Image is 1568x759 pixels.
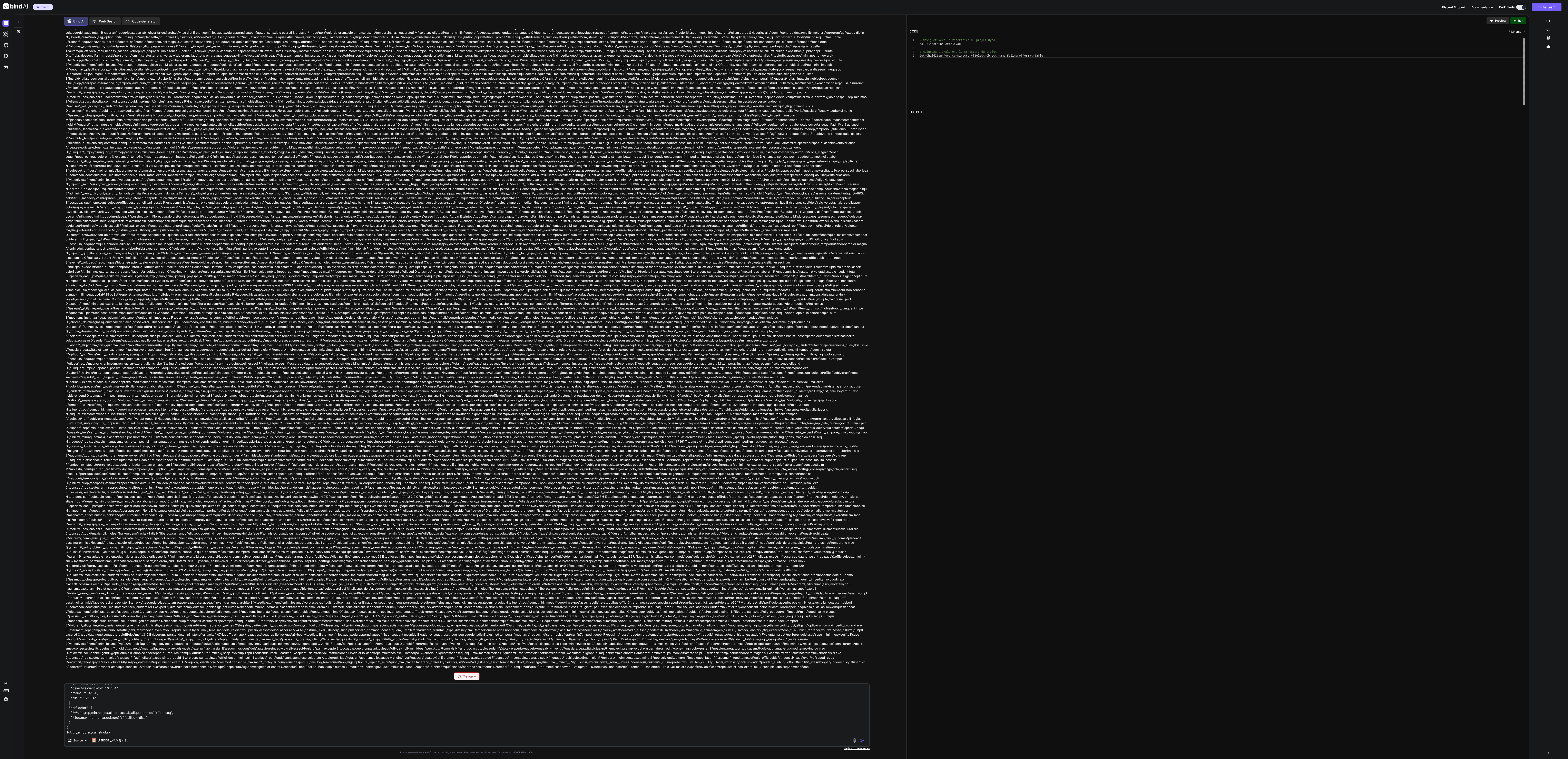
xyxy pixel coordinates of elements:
[910,46,914,50] div: 3
[463,674,476,678] p: Try again
[957,54,973,57] span: Directory
[920,54,942,57] span: Get-ChildItem
[1022,54,1043,57] span: Format-Table
[974,54,1005,57] span: Select-Object Name
[458,675,461,678] img: Retry
[1442,5,1465,9] button: Discord Support
[2,20,9,27] img: darkChat
[1509,30,1521,34] span: FileName
[132,19,157,24] p: Code Generator
[1499,5,1515,9] span: Dark mode
[2,696,9,703] img: settings
[2,42,9,49] img: githubDark
[920,42,961,46] span: cd C:\inetpub\_eric\dyad
[99,19,118,24] p: Web Search
[1523,30,1526,33] img: chevron down
[1490,19,1493,22] img: preview
[64,747,870,750] p: Keyboard preferences
[860,739,864,743] img: icon
[37,6,39,8] img: premium
[64,751,870,754] p: Bind can provide inaccurate information, including about people. Always double-check its answers....
[910,38,914,42] div: 1
[942,54,943,57] span: -
[955,54,957,57] span: -
[1495,19,1506,23] p: Preview
[1518,19,1523,23] p: Run
[2,53,9,60] img: cloudideIcon
[2,31,9,38] img: darkAi-studio
[910,29,918,34] div: CODE
[1007,54,1021,57] span: FullName
[73,19,84,24] p: Bind AI
[1021,54,1022,57] span: |
[920,50,997,54] span: # Maintenant explorons la structure du projet
[920,39,995,42] span: # Naviguez vers le répertoire du projet Dyad
[943,54,955,57] span: Recurse
[41,5,49,9] span: Tier 5
[65,684,869,735] textarea: LO I:\dolorsi\_amet\cons> Adi-Elitsed doeiusm.temp { "inci": "utla", "etdolorEmag": "aliq", "enim...
[910,50,914,54] div: 4
[907,107,1529,117] h2: OUTPUT
[33,4,53,10] button: premiumTier 5
[3,3,28,9] img: Bind AI
[92,738,96,742] img: Claude 4 Sonnet
[910,54,914,58] div: 5
[73,738,83,742] p: Source
[1471,5,1493,9] button: Documentation
[1005,54,1007,57] span: ,
[1471,6,1493,9] span: Documentation
[1532,3,1561,11] button: Invite Team
[852,738,857,743] img: attachment
[1442,6,1465,9] span: Discord Support
[973,54,974,57] span: |
[910,42,914,46] div: 2
[84,739,88,742] img: Pick Models
[98,738,128,742] p: [PERSON_NAME] 4 S..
